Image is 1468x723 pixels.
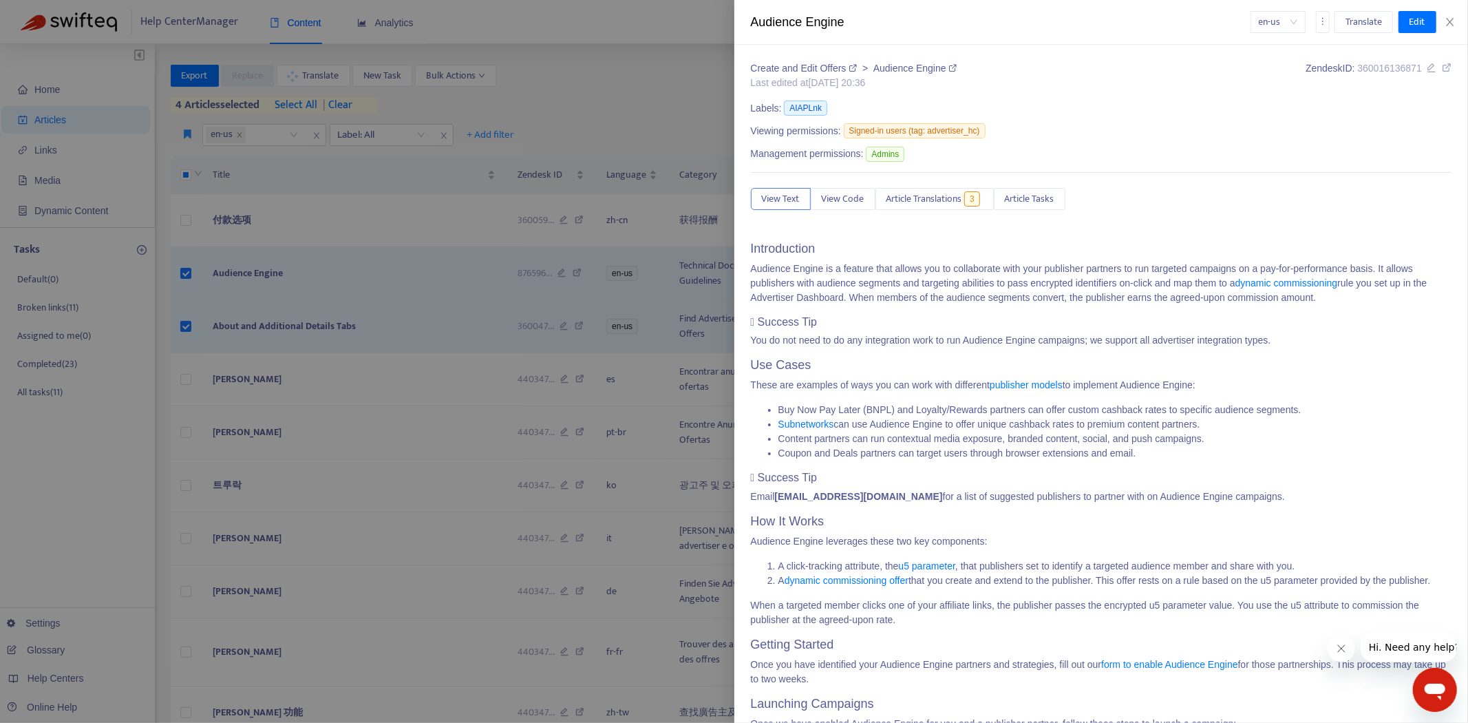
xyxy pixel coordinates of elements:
span: more [1318,17,1328,26]
span: Signed-in users (tag: advertiser_hc) [844,123,986,138]
h3: How It Works [751,514,1452,530]
span: close [1445,17,1456,28]
div: Last edited at [DATE] 20:36 [751,76,957,90]
button: View Code [811,188,875,210]
h3: Getting Started [751,638,1452,653]
span: Admins [866,147,904,162]
h4: Success Tip [751,471,1452,484]
span: Article Tasks [1005,191,1054,207]
li: A that you create and extend to the publisher. This offer rests on a rule based on the u5 paramet... [778,574,1452,588]
a: dynamic commissioning [1235,277,1338,289]
span: Hi. Need any help? [8,10,99,21]
button: Article Translations3 [875,188,994,210]
button: Article Tasks [994,188,1065,210]
span: Edit [1410,14,1425,30]
p: Audience Engine is a feature that allows you to collaborate with your publisher partners to run t... [751,262,1452,305]
a: Subnetworks [778,419,834,430]
button: Edit [1398,11,1436,33]
span: Translate [1345,14,1382,30]
p: Email for a list of suggested publishers to partner with on Audience Engine campaigns. [751,490,1452,504]
h3: Launching Campaigns [751,697,1452,712]
span: View Text [762,191,800,207]
strong: [EMAIL_ADDRESS][DOMAIN_NAME] [775,491,943,502]
button: more [1316,11,1330,33]
span: Viewing permissions: [751,124,841,138]
iframe: Close message [1328,635,1355,662]
button: Translate [1334,11,1393,33]
span: Management permissions: [751,147,864,161]
iframe: Button to launch messaging window [1413,668,1457,712]
span: Article Translations [886,191,962,207]
div: > [751,61,957,76]
h3: Use Cases [751,358,1452,373]
p: You do not need to do any integration work to run Audience Engine campaigns; we support all adver... [751,333,1452,348]
p: Audience Engine leverages these two key components: [751,534,1452,549]
span: Labels: [751,101,782,116]
a: Audience Engine [873,63,957,74]
span: View Code [822,191,864,207]
li: Content partners can run contextual media exposure, branded content, social, and push campaigns. [778,432,1452,446]
span: 360016136871 [1358,63,1422,74]
p: These are examples of ways you can work with different to implement Audience Engine: [751,378,1452,392]
span: AIAPLnk [784,101,827,116]
button: Close [1440,16,1460,29]
li: can use Audience Engine to offer unique cashback rates to premium content partners. [778,417,1452,432]
h4: Success Tip [751,315,1452,328]
div: Zendesk ID: [1306,61,1451,90]
span: en-us [1259,12,1297,32]
li: Coupon and Deals partners can target users through browser extensions and email. [778,446,1452,461]
span: 3 [964,191,980,207]
button: View Text [751,188,811,210]
p: Once you have identified your Audience Engine partners and strategies, fill out our for those par... [751,658,1452,687]
h3: Introduction [751,242,1452,257]
a: publisher models [990,379,1063,390]
a: u5 parameter [899,560,956,572]
li: Buy Now Pay Later (BNPL) and Loyalty/Rewards partners can offer custom cashback rates to specific... [778,403,1452,417]
a: Create and Edit Offers [751,63,860,74]
p: When a targeted member clicks one of your affiliate links, the publisher passes the encrypted u5 ... [751,598,1452,627]
iframe: Message from company [1361,632,1457,662]
li: A click-tracking attribute, the , that publishers set to identify a targeted audience member and ... [778,559,1452,574]
a: form to enable Audience Engine [1101,659,1237,670]
div: Audience Engine [751,13,1251,32]
a: dynamic commissioning offer [785,575,908,586]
